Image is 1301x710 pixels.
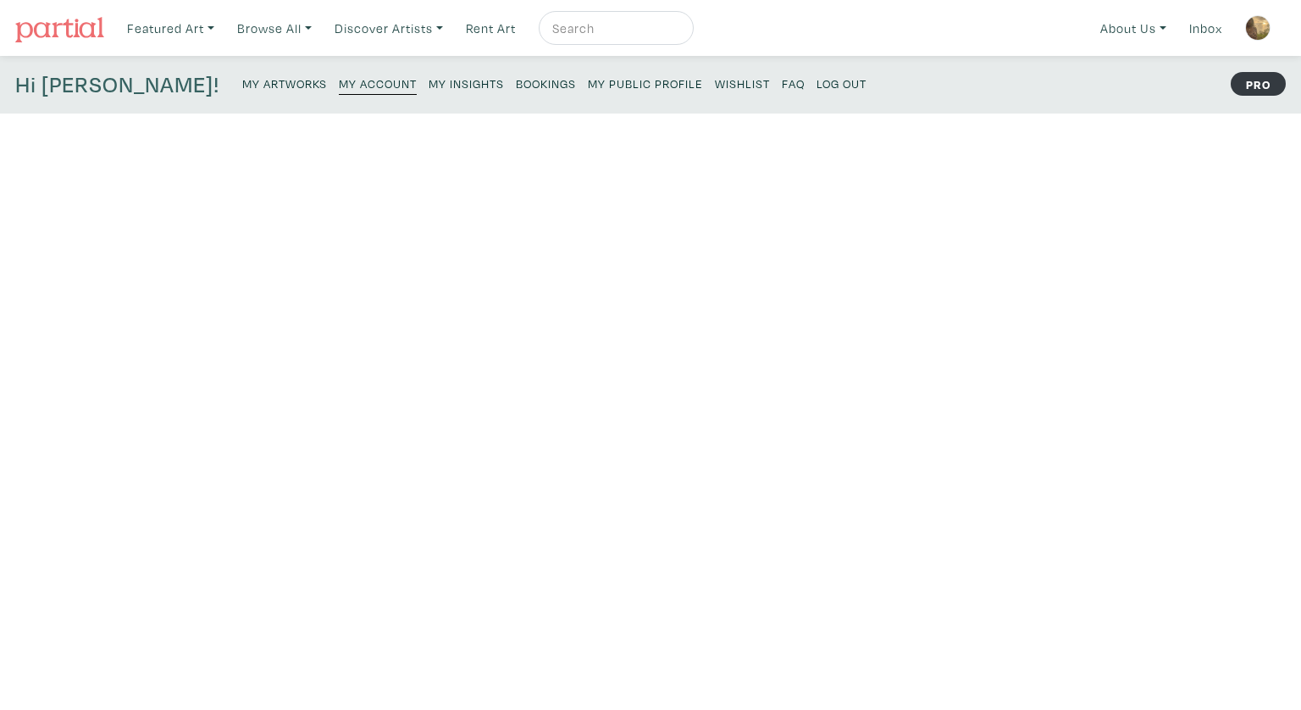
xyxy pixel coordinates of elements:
[119,11,222,46] a: Featured Art
[782,71,805,94] a: FAQ
[817,71,866,94] a: Log Out
[429,75,504,92] small: My Insights
[516,71,576,94] a: Bookings
[516,75,576,92] small: Bookings
[715,75,770,92] small: Wishlist
[327,11,451,46] a: Discover Artists
[429,71,504,94] a: My Insights
[242,75,327,92] small: My Artworks
[230,11,319,46] a: Browse All
[1093,11,1174,46] a: About Us
[339,75,417,92] small: My Account
[588,71,703,94] a: My Public Profile
[817,75,866,92] small: Log Out
[1182,11,1230,46] a: Inbox
[339,71,417,95] a: My Account
[782,75,805,92] small: FAQ
[242,71,327,94] a: My Artworks
[1245,15,1271,41] img: phpThumb.php
[1231,72,1286,96] strong: PRO
[715,71,770,94] a: Wishlist
[15,71,219,98] h4: Hi [PERSON_NAME]!
[458,11,523,46] a: Rent Art
[588,75,703,92] small: My Public Profile
[551,18,678,39] input: Search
